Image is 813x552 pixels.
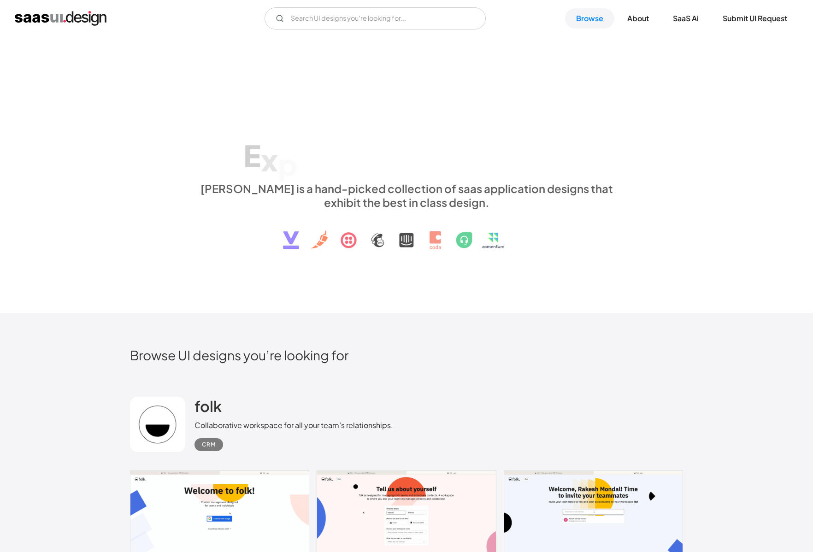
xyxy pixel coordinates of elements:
[265,7,486,29] input: Search UI designs you're looking for...
[194,420,393,431] div: Collaborative workspace for all your team’s relationships.
[712,8,798,29] a: Submit UI Request
[278,147,298,182] div: p
[130,347,683,363] h2: Browse UI designs you’re looking for
[265,7,486,29] form: Email Form
[15,11,106,26] a: home
[261,142,278,178] div: x
[194,397,222,415] h2: folk
[616,8,660,29] a: About
[565,8,614,29] a: Browse
[662,8,710,29] a: SaaS Ai
[194,397,222,420] a: folk
[194,101,619,172] h1: Explore SaaS UI design patterns & interactions.
[267,209,546,257] img: text, icon, saas logo
[194,182,619,209] div: [PERSON_NAME] is a hand-picked collection of saas application designs that exhibit the best in cl...
[243,138,261,173] div: E
[202,439,216,450] div: CRM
